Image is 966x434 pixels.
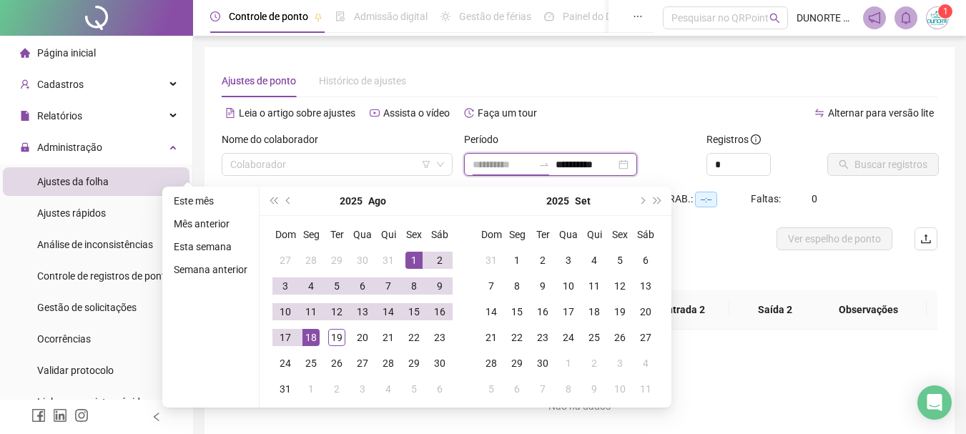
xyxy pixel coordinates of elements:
[751,134,761,144] span: info-circle
[229,11,308,22] span: Controle de ponto
[422,160,430,169] span: filter
[427,247,453,273] td: 2025-08-02
[483,252,500,269] div: 31
[302,329,320,346] div: 18
[611,303,629,320] div: 19
[328,355,345,372] div: 26
[298,299,324,325] td: 2025-08-11
[380,355,397,372] div: 28
[581,273,607,299] td: 2025-09-11
[586,380,603,398] div: 9
[483,380,500,398] div: 5
[586,329,603,346] div: 25
[335,11,345,21] span: file-done
[927,7,948,29] img: 44101
[633,222,659,247] th: Sáb
[350,247,375,273] td: 2025-07-30
[607,350,633,376] td: 2025-10-03
[508,277,526,295] div: 8
[37,365,114,376] span: Validar protocolo
[431,380,448,398] div: 6
[797,10,854,26] span: DUNORTE PESCADOS
[277,303,294,320] div: 10
[37,396,146,408] span: Link para registro rápido
[729,290,821,330] th: Saída 2
[504,376,530,402] td: 2025-10-06
[401,247,427,273] td: 2025-08-01
[586,277,603,295] div: 11
[350,376,375,402] td: 2025-09-03
[611,355,629,372] div: 3
[405,355,423,372] div: 29
[607,299,633,325] td: 2025-09-19
[440,11,450,21] span: sun
[401,350,427,376] td: 2025-08-29
[152,412,162,422] span: left
[534,355,551,372] div: 30
[20,142,30,152] span: lock
[464,108,474,118] span: history
[37,302,137,313] span: Gestão de solicitações
[168,238,253,255] li: Esta semana
[560,329,577,346] div: 24
[637,329,654,346] div: 27
[277,252,294,269] div: 27
[383,107,450,119] span: Assista o vídeo
[638,290,729,330] th: Entrada 2
[504,325,530,350] td: 2025-09-22
[611,277,629,295] div: 12
[634,187,649,215] button: next-year
[560,380,577,398] div: 8
[530,299,556,325] td: 2025-09-16
[222,132,327,147] label: Nome do colaborador
[401,222,427,247] th: Sex
[483,277,500,295] div: 7
[74,408,89,423] span: instagram
[37,47,96,59] span: Página inicial
[431,303,448,320] div: 16
[637,355,654,372] div: 4
[375,247,401,273] td: 2025-07-31
[530,247,556,273] td: 2025-09-02
[427,350,453,376] td: 2025-08-30
[380,329,397,346] div: 21
[633,247,659,273] td: 2025-09-06
[272,222,298,247] th: Dom
[483,329,500,346] div: 21
[478,376,504,402] td: 2025-10-05
[354,303,371,320] div: 13
[370,108,380,118] span: youtube
[504,222,530,247] th: Seg
[354,11,428,22] span: Admissão digital
[328,277,345,295] div: 5
[478,350,504,376] td: 2025-09-28
[478,273,504,299] td: 2025-09-07
[298,222,324,247] th: Seg
[459,11,531,22] span: Gestão de férias
[556,222,581,247] th: Qua
[328,303,345,320] div: 12
[168,215,253,232] li: Mês anterior
[560,355,577,372] div: 1
[478,247,504,273] td: 2025-08-31
[633,11,643,21] span: ellipsis
[375,350,401,376] td: 2025-08-28
[380,303,397,320] div: 14
[534,277,551,295] div: 9
[375,299,401,325] td: 2025-08-14
[272,376,298,402] td: 2025-08-31
[611,380,629,398] div: 10
[210,11,220,21] span: clock-circle
[544,11,554,21] span: dashboard
[37,207,106,219] span: Ajustes rápidos
[405,380,423,398] div: 5
[431,277,448,295] div: 9
[302,277,320,295] div: 4
[427,299,453,325] td: 2025-08-16
[350,299,375,325] td: 2025-08-13
[560,303,577,320] div: 17
[20,111,30,121] span: file
[302,380,320,398] div: 1
[265,187,281,215] button: super-prev-year
[324,376,350,402] td: 2025-09-02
